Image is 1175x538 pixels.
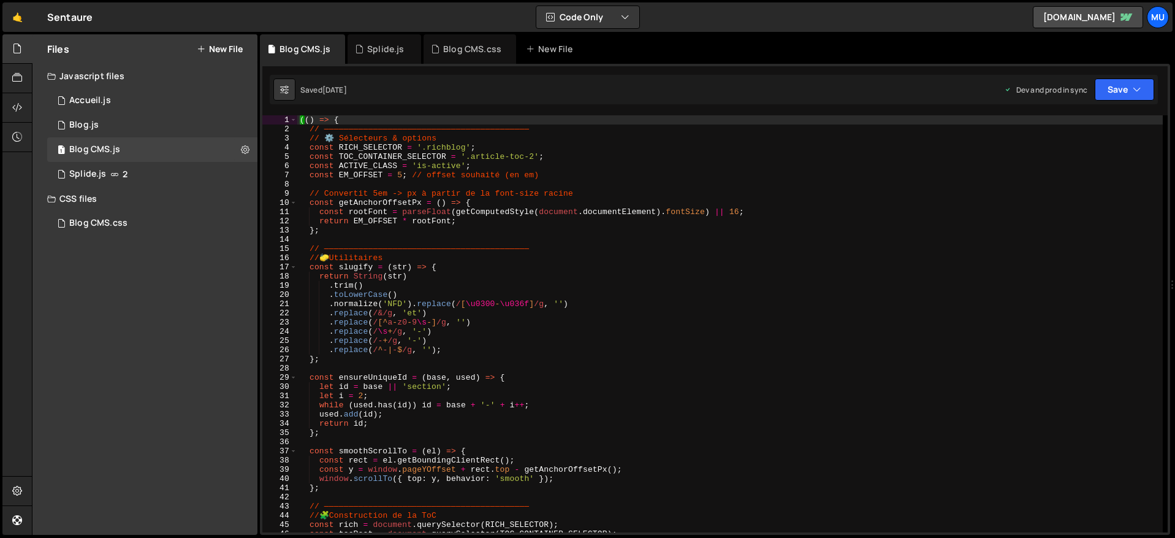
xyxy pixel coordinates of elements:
span: 1 [58,146,65,156]
div: 16397/45256.js [47,88,257,113]
div: 3 [262,134,297,143]
div: 39 [262,465,297,474]
div: Splide.js [367,43,404,55]
div: 11 [262,207,297,217]
div: 29 [262,373,297,382]
div: [DATE] [322,85,347,95]
div: Sentaure [47,10,93,25]
div: 16397/44356.js [47,162,257,186]
div: 16397/45232.css [47,211,257,236]
div: 7 [262,171,297,180]
div: 1 [262,115,297,125]
div: 42 [262,493,297,502]
a: [DOMAIN_NAME] [1033,6,1143,28]
div: 8 [262,180,297,189]
div: 41 [262,483,297,493]
div: 28 [262,364,297,373]
div: 38 [262,456,297,465]
div: Blog CMS.js [279,43,330,55]
div: 18 [262,272,297,281]
div: 16397/45229.js [47,137,257,162]
div: 43 [262,502,297,511]
div: 4 [262,143,297,152]
div: 44 [262,511,297,520]
button: Save [1095,79,1154,101]
div: Javascript files [32,64,257,88]
div: 37 [262,447,297,456]
span: 2 [123,169,127,179]
div: 22 [262,309,297,318]
div: 15 [262,244,297,253]
div: 9 [262,189,297,198]
div: 34 [262,419,297,428]
div: 5 [262,152,297,161]
div: Blog CMS.css [443,43,501,55]
div: 12 [262,217,297,226]
div: 21 [262,299,297,309]
div: 19 [262,281,297,290]
div: 31 [262,391,297,401]
div: 13 [262,226,297,235]
a: 🤙 [2,2,32,32]
div: Blog.js [69,120,99,131]
div: 32 [262,401,297,410]
div: 17 [262,263,297,272]
div: 36 [262,437,297,447]
div: 35 [262,428,297,437]
div: 10 [262,198,297,207]
h2: Files [47,42,69,56]
div: 14 [262,235,297,244]
div: New File [526,43,577,55]
div: Blog CMS.css [69,218,127,229]
div: 33 [262,410,297,419]
div: 20 [262,290,297,299]
div: 16397/45235.js [47,113,257,137]
div: 40 [262,474,297,483]
div: 26 [262,345,297,355]
div: 30 [262,382,297,391]
div: 2 [262,125,297,134]
div: 23 [262,318,297,327]
div: 16 [262,253,297,263]
div: Blog CMS.js [69,144,120,155]
div: CSS files [32,186,257,211]
div: 25 [262,336,297,345]
div: Dev and prod in sync [1004,85,1087,95]
div: 45 [262,520,297,529]
div: 27 [262,355,297,364]
div: Saved [300,85,347,95]
div: 24 [262,327,297,336]
button: Code Only [536,6,639,28]
a: Mu [1147,6,1169,28]
button: New File [197,44,243,54]
div: 6 [262,161,297,171]
div: Splide.js [69,169,106,180]
div: Accueil.js [69,95,111,106]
